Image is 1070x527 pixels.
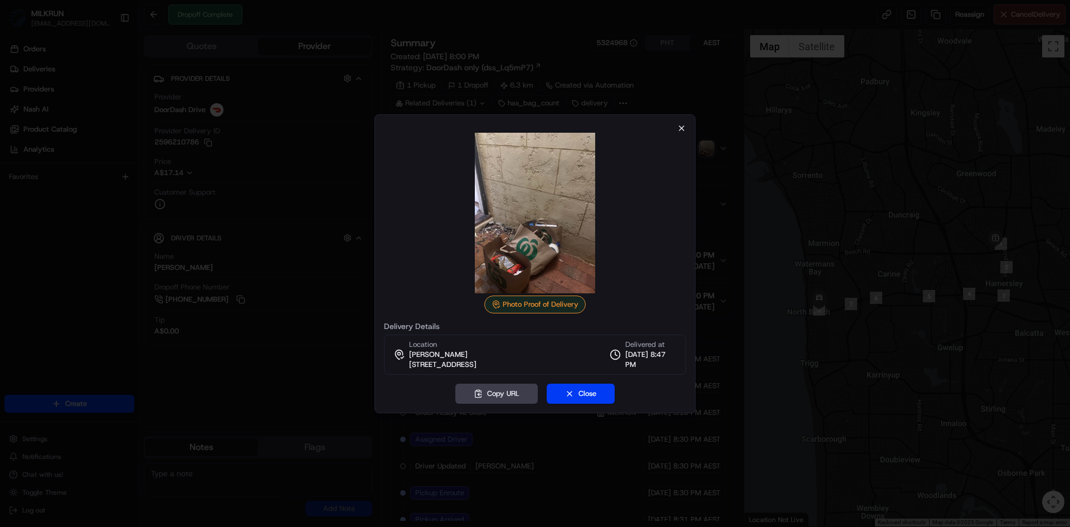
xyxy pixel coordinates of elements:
[625,350,677,370] span: [DATE] 8:47 PM
[455,384,538,404] button: Copy URL
[455,133,615,293] img: photo_proof_of_delivery image
[547,384,615,404] button: Close
[484,296,586,313] div: Photo Proof of Delivery
[409,360,476,370] span: [STREET_ADDRESS]
[409,340,437,350] span: Location
[384,322,686,330] label: Delivery Details
[625,340,677,350] span: Delivered at
[409,350,468,360] span: [PERSON_NAME]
